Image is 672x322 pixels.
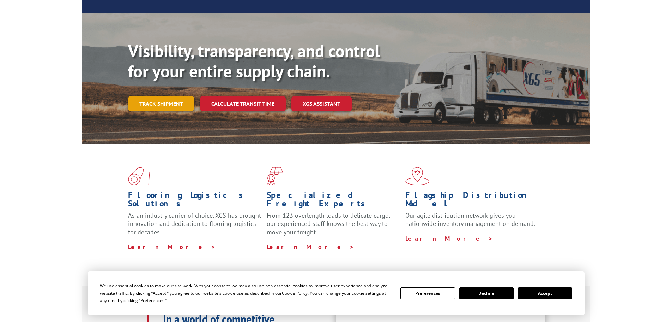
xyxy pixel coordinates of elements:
[405,211,535,228] span: Our agile distribution network gives you nationwide inventory management on demand.
[518,287,572,299] button: Accept
[200,96,286,111] a: Calculate transit time
[128,167,150,185] img: xgs-icon-total-supply-chain-intelligence-red
[128,40,380,82] b: Visibility, transparency, and control for your entire supply chain.
[282,290,308,296] span: Cookie Policy
[405,167,430,185] img: xgs-icon-flagship-distribution-model-red
[128,96,194,111] a: Track shipment
[267,167,283,185] img: xgs-icon-focused-on-flooring-red
[267,211,400,243] p: From 123 overlength loads to delicate cargo, our experienced staff knows the best way to move you...
[400,287,455,299] button: Preferences
[128,211,261,236] span: As an industry carrier of choice, XGS has brought innovation and dedication to flooring logistics...
[459,287,514,299] button: Decline
[405,234,493,242] a: Learn More >
[140,298,164,304] span: Preferences
[128,191,261,211] h1: Flooring Logistics Solutions
[267,191,400,211] h1: Specialized Freight Experts
[267,243,355,251] a: Learn More >
[100,282,392,304] div: We use essential cookies to make our site work. With your consent, we may also use non-essential ...
[405,191,539,211] h1: Flagship Distribution Model
[291,96,352,111] a: XGS ASSISTANT
[88,271,585,315] div: Cookie Consent Prompt
[128,243,216,251] a: Learn More >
